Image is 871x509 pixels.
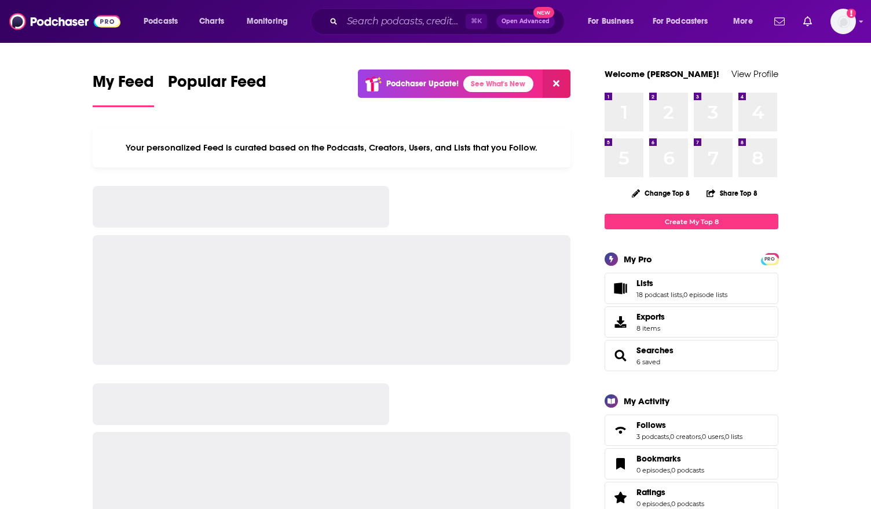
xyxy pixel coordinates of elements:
[624,254,652,265] div: My Pro
[636,433,669,441] a: 3 podcasts
[496,14,555,28] button: Open AdvancedNew
[625,186,697,200] button: Change Top 8
[702,433,724,441] a: 0 users
[683,291,727,299] a: 0 episode lists
[605,68,719,79] a: Welcome [PERSON_NAME]!
[605,214,778,229] a: Create My Top 8
[830,9,856,34] img: User Profile
[671,500,704,508] a: 0 podcasts
[636,420,742,430] a: Follows
[605,273,778,304] span: Lists
[671,466,704,474] a: 0 podcasts
[830,9,856,34] span: Logged in as megcassidy
[168,72,266,107] a: Popular Feed
[636,487,704,497] a: Ratings
[93,128,570,167] div: Your personalized Feed is curated based on the Podcasts, Creators, Users, and Lists that you Follow.
[609,456,632,472] a: Bookmarks
[624,396,669,407] div: My Activity
[386,79,459,89] p: Podchaser Update!
[605,340,778,371] span: Searches
[670,466,671,474] span: ,
[199,13,224,30] span: Charts
[192,12,231,31] a: Charts
[733,13,753,30] span: More
[93,72,154,98] span: My Feed
[502,19,550,24] span: Open Advanced
[830,9,856,34] button: Show profile menu
[706,182,758,204] button: Share Top 8
[636,278,653,288] span: Lists
[636,324,665,332] span: 8 items
[636,358,660,366] a: 6 saved
[144,13,178,30] span: Podcasts
[636,420,666,430] span: Follows
[763,255,777,263] span: PRO
[463,76,533,92] a: See What's New
[636,500,670,508] a: 0 episodes
[605,415,778,446] span: Follows
[670,500,671,508] span: ,
[763,254,777,263] a: PRO
[725,433,742,441] a: 0 lists
[342,12,466,31] input: Search podcasts, credits, & more...
[239,12,303,31] button: open menu
[653,13,708,30] span: For Podcasters
[605,306,778,338] a: Exports
[636,487,665,497] span: Ratings
[770,12,789,31] a: Show notifications dropdown
[636,453,681,464] span: Bookmarks
[725,12,767,31] button: open menu
[636,291,682,299] a: 18 podcast lists
[636,312,665,322] span: Exports
[9,10,120,32] img: Podchaser - Follow, Share and Rate Podcasts
[247,13,288,30] span: Monitoring
[168,72,266,98] span: Popular Feed
[724,433,725,441] span: ,
[847,9,856,18] svg: Add a profile image
[645,12,725,31] button: open menu
[93,72,154,107] a: My Feed
[799,12,817,31] a: Show notifications dropdown
[701,433,702,441] span: ,
[609,280,632,296] a: Lists
[609,489,632,506] a: Ratings
[466,14,487,29] span: ⌘ K
[580,12,648,31] button: open menu
[682,291,683,299] span: ,
[609,314,632,330] span: Exports
[605,448,778,479] span: Bookmarks
[669,433,670,441] span: ,
[533,7,554,18] span: New
[636,278,727,288] a: Lists
[321,8,576,35] div: Search podcasts, credits, & more...
[670,433,701,441] a: 0 creators
[588,13,634,30] span: For Business
[636,453,704,464] a: Bookmarks
[636,466,670,474] a: 0 episodes
[609,422,632,438] a: Follows
[731,68,778,79] a: View Profile
[136,12,193,31] button: open menu
[636,345,674,356] a: Searches
[609,347,632,364] a: Searches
